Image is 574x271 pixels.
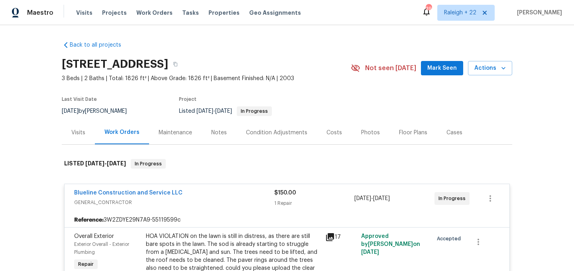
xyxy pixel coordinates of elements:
[71,129,85,137] div: Visits
[27,9,53,17] span: Maestro
[179,108,272,114] span: Listed
[325,232,356,242] div: 17
[179,97,197,102] span: Project
[437,235,464,243] span: Accepted
[215,108,232,114] span: [DATE]
[74,190,183,196] a: Blueline Construction and Service LLC
[182,10,199,16] span: Tasks
[197,108,232,114] span: -
[211,129,227,137] div: Notes
[62,108,79,114] span: [DATE]
[514,9,562,17] span: [PERSON_NAME]
[62,106,136,116] div: by [PERSON_NAME]
[74,234,114,239] span: Overall Exterior
[399,129,427,137] div: Floor Plans
[197,108,213,114] span: [DATE]
[373,196,390,201] span: [DATE]
[85,161,104,166] span: [DATE]
[65,213,509,227] div: 3W2ZDYE29N7A9-55119599c
[85,161,126,166] span: -
[159,129,192,137] div: Maintenance
[132,160,165,168] span: In Progress
[76,9,92,17] span: Visits
[326,129,342,137] div: Costs
[361,234,420,255] span: Approved by [PERSON_NAME] on
[107,161,126,166] span: [DATE]
[446,129,462,137] div: Cases
[246,129,307,137] div: Condition Adjustments
[274,190,296,196] span: $150.00
[249,9,301,17] span: Geo Assignments
[62,97,97,102] span: Last Visit Date
[62,151,512,177] div: LISTED [DATE]-[DATE]In Progress
[354,194,390,202] span: -
[62,60,168,68] h2: [STREET_ADDRESS]
[64,159,126,169] h6: LISTED
[421,61,463,76] button: Mark Seen
[274,199,354,207] div: 1 Repair
[438,194,469,202] span: In Progress
[136,9,173,17] span: Work Orders
[62,41,138,49] a: Back to all projects
[74,216,104,224] b: Reference:
[426,5,431,13] div: 395
[74,198,274,206] span: GENERAL_CONTRACTOR
[75,260,97,268] span: Repair
[238,109,271,114] span: In Progress
[474,63,506,73] span: Actions
[168,57,183,71] button: Copy Address
[361,129,380,137] div: Photos
[104,128,140,136] div: Work Orders
[208,9,240,17] span: Properties
[468,61,512,76] button: Actions
[444,9,476,17] span: Raleigh + 22
[62,75,351,82] span: 3 Beds | 2 Baths | Total: 1826 ft² | Above Grade: 1826 ft² | Basement Finished: N/A | 2003
[354,196,371,201] span: [DATE]
[365,64,416,72] span: Not seen [DATE]
[102,9,127,17] span: Projects
[427,63,457,73] span: Mark Seen
[361,249,379,255] span: [DATE]
[74,242,129,255] span: Exterior Overall - Exterior Plumbing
